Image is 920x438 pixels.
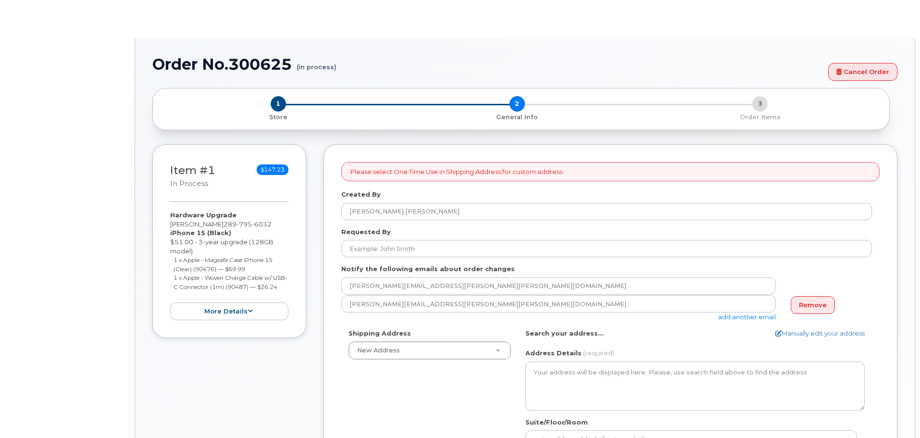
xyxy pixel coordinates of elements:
[341,190,381,199] label: Created By
[525,418,588,427] label: Suite/Floor/Room
[341,295,776,313] input: Example: john@appleseed.com
[161,112,396,122] a: 1 Store
[257,164,288,175] span: $147.23
[170,211,288,320] div: [PERSON_NAME] $51.00 - 3-year upgrade (128GB model)
[170,229,231,237] strong: iPhone 15 (Black)
[297,56,336,71] small: (in process)
[525,349,582,358] label: Address Details
[357,347,400,354] span: New Address
[583,349,614,357] span: (required)
[341,240,872,257] input: Example: John Smith
[174,274,287,290] small: 1 x Apple - Woven Charge Cable w/ USB-C Connector (1m) (90487) — $26.24
[791,296,835,314] a: Remove
[170,211,236,219] strong: Hardware Upgrade
[164,113,392,122] p: Store
[271,96,286,112] span: 1
[341,264,515,274] label: Notify the following emails about order changes
[252,220,272,228] span: 6032
[348,329,411,338] label: Shipping Address
[775,329,865,338] a: Manually edit your address
[174,256,273,273] small: 1 x Apple - Magsafe Case iPhone 15 (Clear) (90476) — $69.99
[236,220,252,228] span: 795
[349,342,510,359] a: New Address
[152,56,823,73] h1: Order No.300625
[170,179,208,188] small: in process
[525,329,604,338] label: Search your address...
[170,164,215,189] h3: Item #1
[718,313,776,321] a: add another email
[828,63,897,81] a: Cancel Order
[341,277,776,295] input: Example: john@appleseed.com
[224,220,272,228] span: 289
[170,302,288,320] button: more details
[341,227,391,237] label: Requested By
[350,167,564,176] p: Please select One Time Use in Shipping Address for custom address.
